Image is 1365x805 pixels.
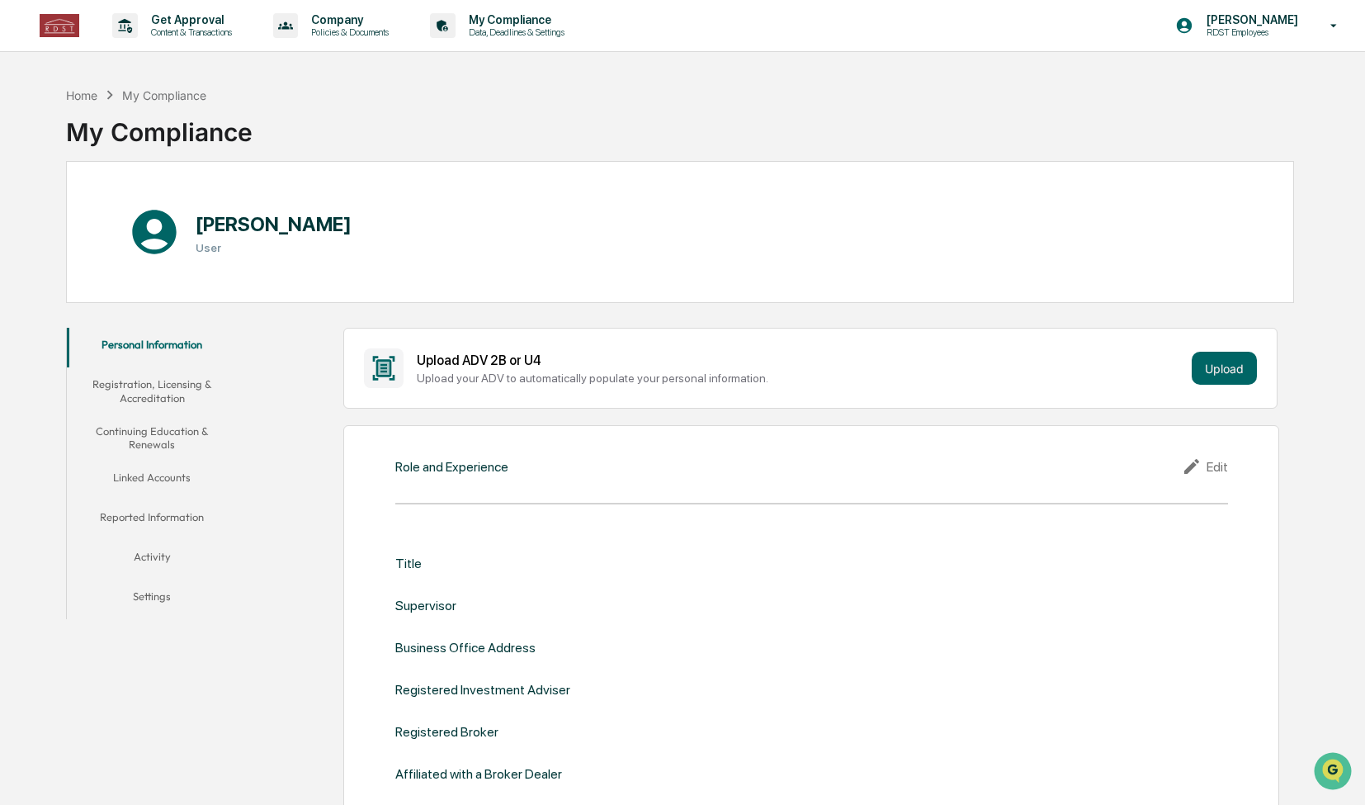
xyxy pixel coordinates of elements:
a: 🖐️Preclearance [10,201,113,230]
div: My Compliance [122,88,206,102]
img: 1746055101610-c473b297-6a78-478c-a979-82029cc54cd1 [17,125,46,155]
button: Upload [1192,352,1257,385]
span: Pylon [164,279,200,291]
p: Company [298,13,397,26]
p: My Compliance [456,13,573,26]
div: secondary tabs example [67,328,238,619]
div: Title [395,556,422,571]
p: RDST Employees [1193,26,1306,38]
button: Personal Information [67,328,238,367]
div: Supervisor [395,598,456,613]
div: We're available if you need us! [56,142,209,155]
div: Home [66,88,97,102]
iframe: Open customer support [1312,751,1357,795]
div: 🗄️ [120,209,133,222]
div: Role and Experience [395,459,508,475]
button: Linked Accounts [67,461,238,500]
a: Powered byPylon [116,278,200,291]
button: Activity [67,540,238,580]
div: Affiliated with a Broker Dealer [395,766,562,782]
div: My Compliance [66,104,253,147]
button: Continuing Education & Renewals [67,414,238,462]
div: Upload ADV 2B or U4 [417,353,1185,368]
span: Attestations [136,207,205,224]
a: 🗄️Attestations [113,201,211,230]
div: Business Office Address [395,640,536,656]
div: Upload your ADV to automatically populate your personal information. [417,372,1185,385]
p: [PERSON_NAME] [1193,13,1306,26]
div: 🖐️ [17,209,30,222]
img: logo [40,14,79,37]
div: Edit [1182,457,1228,476]
button: Registration, Licensing & Accreditation [67,367,238,414]
div: Start new chat [56,125,271,142]
h1: [PERSON_NAME] [196,212,352,236]
h3: User [196,241,352,254]
button: Settings [67,580,238,619]
p: Get Approval [138,13,240,26]
button: Reported Information [67,500,238,540]
div: Registered Broker [395,724,498,740]
span: Preclearance [33,207,106,224]
p: Data, Deadlines & Settings [456,26,573,38]
div: Registered Investment Adviser [395,682,570,698]
span: Data Lookup [33,239,104,255]
p: How can we help? [17,34,300,60]
p: Content & Transactions [138,26,240,38]
button: Start new chat [281,130,300,150]
a: 🔎Data Lookup [10,232,111,262]
div: 🔎 [17,240,30,253]
p: Policies & Documents [298,26,397,38]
